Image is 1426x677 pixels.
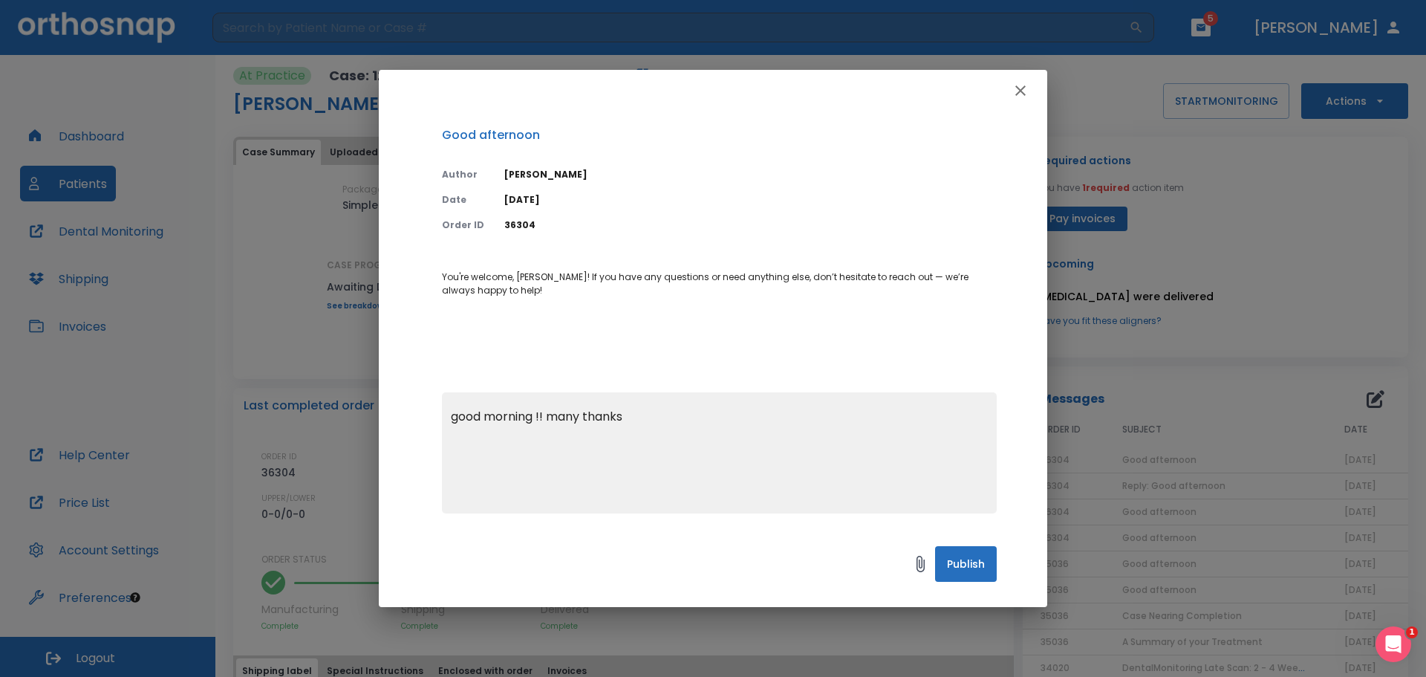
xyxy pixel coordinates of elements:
[1375,626,1411,662] iframe: Intercom live chat
[442,168,486,181] p: Author
[1406,626,1418,638] span: 1
[504,193,997,207] p: [DATE]
[935,546,997,582] button: Publish
[442,126,997,144] p: Good afternoon
[442,193,486,207] p: Date
[442,218,486,232] p: Order ID
[504,168,997,181] p: [PERSON_NAME]
[442,271,997,297] p: You're welcome, [PERSON_NAME]! If you have any questions or need anything else, don’t hesitate to...
[504,218,997,232] p: 36304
